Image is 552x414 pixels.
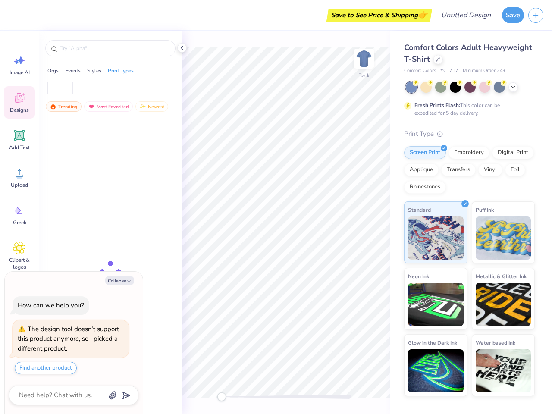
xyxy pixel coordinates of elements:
[60,44,170,53] input: Try "Alpha"
[414,101,521,117] div: This color can be expedited for 5 day delivery.
[65,67,81,75] div: Events
[47,67,59,75] div: Orgs
[105,276,134,285] button: Collapse
[108,67,134,75] div: Print Types
[18,325,119,353] div: The design tool doesn’t support this product anymore, so I picked a different product.
[404,129,535,139] div: Print Type
[9,144,30,151] span: Add Text
[448,146,489,159] div: Embroidery
[476,216,531,260] img: Puff Ink
[358,72,370,79] div: Back
[135,101,168,112] div: Newest
[13,219,26,226] span: Greek
[408,283,464,326] img: Neon Ink
[404,42,532,64] span: Comfort Colors Adult Heavyweight T-Shirt
[88,103,95,110] img: most_fav.gif
[408,216,464,260] img: Standard
[441,163,476,176] div: Transfers
[404,181,446,194] div: Rhinestones
[476,283,531,326] img: Metallic & Glitter Ink
[414,102,460,109] strong: Fresh Prints Flash:
[139,103,146,110] img: newest.gif
[476,272,527,281] span: Metallic & Glitter Ink
[408,338,457,347] span: Glow in the Dark Ink
[217,392,226,401] div: Accessibility label
[505,163,525,176] div: Foil
[50,103,56,110] img: trending.gif
[434,6,498,24] input: Untitled Design
[10,107,29,113] span: Designs
[18,301,84,310] div: How can we help you?
[476,338,515,347] span: Water based Ink
[404,163,439,176] div: Applique
[408,272,429,281] span: Neon Ink
[418,9,427,20] span: 👉
[478,163,502,176] div: Vinyl
[329,9,430,22] div: Save to See Price & Shipping
[355,50,373,67] img: Back
[408,205,431,214] span: Standard
[408,349,464,392] img: Glow in the Dark Ink
[492,146,534,159] div: Digital Print
[476,205,494,214] span: Puff Ink
[87,67,101,75] div: Styles
[404,67,436,75] span: Comfort Colors
[463,67,506,75] span: Minimum Order: 24 +
[11,182,28,188] span: Upload
[440,67,458,75] span: # C1717
[15,362,77,374] button: Find another product
[84,101,133,112] div: Most Favorited
[46,101,82,112] div: Trending
[404,146,446,159] div: Screen Print
[476,349,531,392] img: Water based Ink
[502,7,524,23] button: Save
[9,69,30,76] span: Image AI
[5,257,34,270] span: Clipart & logos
